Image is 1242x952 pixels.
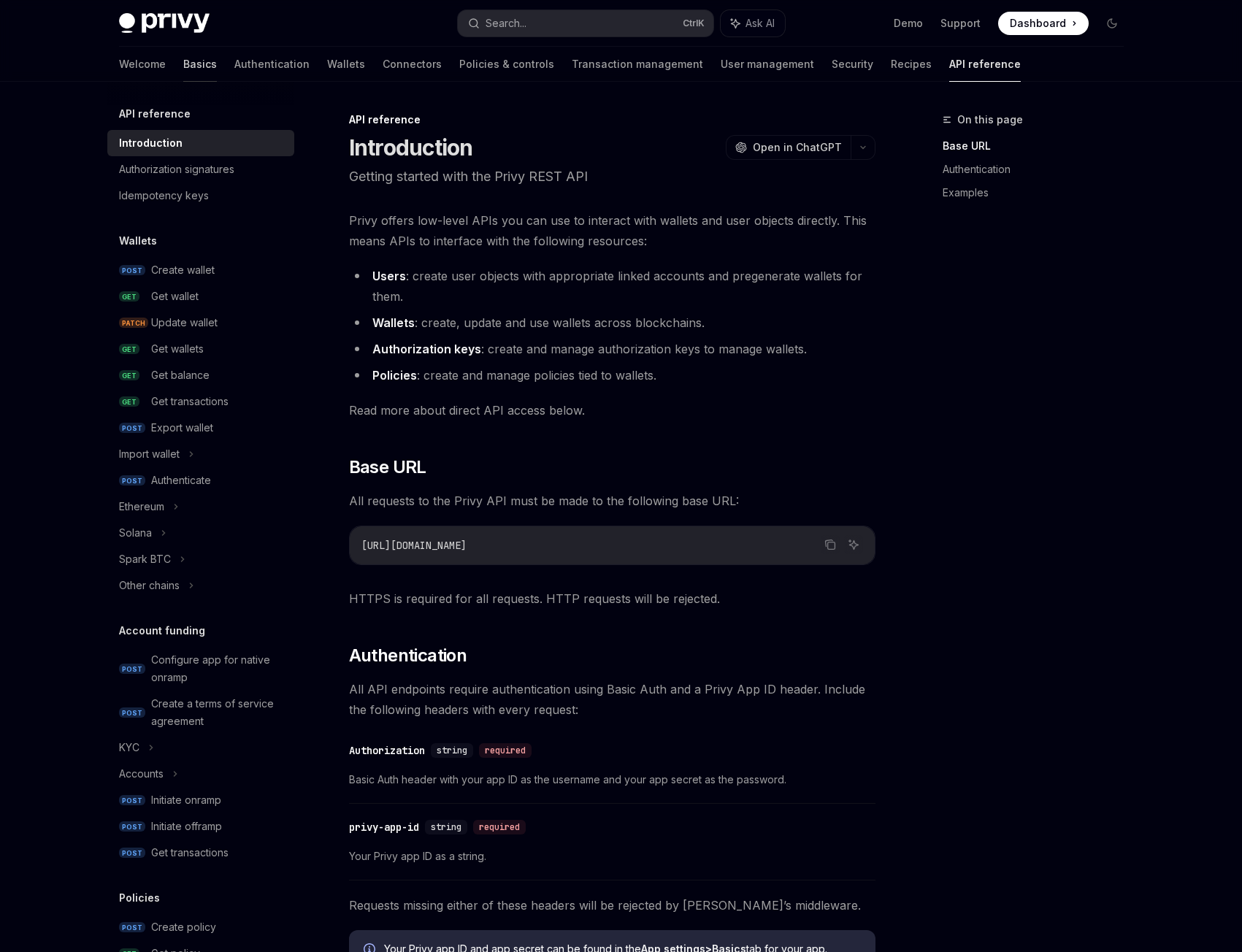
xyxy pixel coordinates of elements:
span: POST [119,664,145,675]
li: : create and manage policies tied to wallets. [349,365,875,385]
a: Authentication [943,158,1135,181]
a: GETGet transactions [107,388,294,415]
span: GET [119,396,139,407]
span: [URL][DOMAIN_NAME] [361,539,467,552]
div: API reference [349,112,875,127]
span: Requests missing either of these headers will be rejected by [PERSON_NAME]’s middleware. [349,895,875,915]
div: Accounts [119,765,164,783]
button: Toggle dark mode [1100,12,1124,35]
strong: Users [372,269,406,283]
span: POST [119,265,145,276]
span: PATCH [119,318,148,329]
div: Export wallet [151,419,213,437]
div: Get balance [151,366,210,384]
span: GET [119,291,139,302]
a: POSTCreate policy [107,914,294,940]
button: Copy the contents from the code block [821,535,840,554]
a: Authorization signatures [107,156,294,183]
div: Import wallet [119,445,180,463]
a: User management [721,47,814,82]
div: Authorization [349,743,425,758]
h5: Wallets [119,232,157,250]
a: POSTAuthenticate [107,467,294,494]
div: Ethereum [119,498,164,515]
span: HTTPS is required for all requests. HTTP requests will be rejected. [349,588,875,609]
a: Support [940,16,981,31]
a: API reference [949,47,1021,82]
a: POSTConfigure app for native onramp [107,647,294,691]
span: POST [119,922,145,933]
a: Dashboard [998,12,1089,35]
span: GET [119,370,139,381]
div: Other chains [119,577,180,594]
a: POSTInitiate onramp [107,787,294,813]
div: Get wallet [151,288,199,305]
span: All requests to the Privy API must be made to the following base URL: [349,491,875,511]
a: Authentication [234,47,310,82]
div: Spark BTC [119,550,171,568]
a: Basics [183,47,217,82]
div: Create wallet [151,261,215,279]
div: Idempotency keys [119,187,209,204]
span: Open in ChatGPT [753,140,842,155]
div: Introduction [119,134,183,152]
h5: API reference [119,105,191,123]
a: Introduction [107,130,294,156]
span: string [431,821,461,833]
span: POST [119,707,145,718]
span: Base URL [349,456,426,479]
span: Read more about direct API access below. [349,400,875,421]
span: Privy offers low-level APIs you can use to interact with wallets and user objects directly. This ... [349,210,875,251]
li: : create and manage authorization keys to manage wallets. [349,339,875,359]
a: Policies & controls [459,47,554,82]
a: Base URL [943,134,1135,158]
span: All API endpoints require authentication using Basic Auth and a Privy App ID header. Include the ... [349,679,875,720]
a: Transaction management [572,47,703,82]
div: Authorization signatures [119,161,234,178]
a: PATCHUpdate wallet [107,310,294,336]
a: POSTExport wallet [107,415,294,441]
div: Configure app for native onramp [151,651,285,686]
a: POSTCreate a terms of service agreement [107,691,294,734]
div: privy-app-id [349,820,419,834]
span: GET [119,344,139,355]
div: Solana [119,524,152,542]
h5: Policies [119,889,160,907]
a: Security [832,47,873,82]
a: Examples [943,181,1135,204]
div: Get transactions [151,844,229,861]
div: Get transactions [151,393,229,410]
div: Initiate offramp [151,818,222,835]
button: Ask AI [844,535,863,554]
a: GETGet balance [107,362,294,388]
span: Ask AI [745,16,775,31]
button: Search...CtrlK [458,10,713,37]
span: POST [119,821,145,832]
span: POST [119,475,145,486]
div: Authenticate [151,472,211,489]
span: POST [119,795,145,806]
div: Create policy [151,918,216,936]
button: Ask AI [721,10,785,37]
li: : create, update and use wallets across blockchains. [349,312,875,333]
span: Basic Auth header with your app ID as the username and your app secret as the password. [349,771,875,788]
a: GETGet wallet [107,283,294,310]
p: Getting started with the Privy REST API [349,166,875,187]
strong: Policies [372,368,417,383]
span: On this page [957,111,1023,128]
span: Authentication [349,644,467,667]
a: Connectors [383,47,442,82]
a: POSTGet transactions [107,840,294,866]
span: Your Privy app ID as a string. [349,848,875,865]
span: string [437,745,467,756]
h1: Introduction [349,134,473,161]
span: Ctrl K [683,18,705,29]
img: dark logo [119,13,210,34]
a: Wallets [327,47,365,82]
div: Create a terms of service agreement [151,695,285,730]
span: POST [119,423,145,434]
a: Recipes [891,47,932,82]
a: GETGet wallets [107,336,294,362]
a: Welcome [119,47,166,82]
a: POSTInitiate offramp [107,813,294,840]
